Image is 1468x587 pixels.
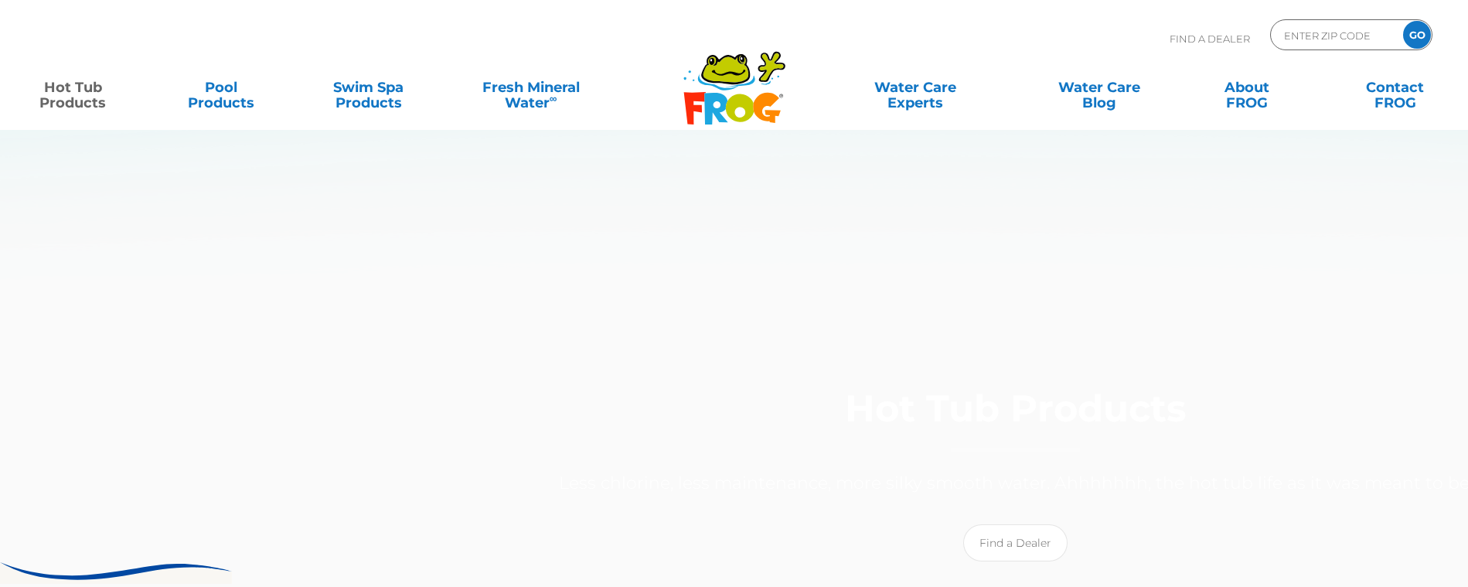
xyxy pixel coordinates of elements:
[550,92,557,104] sup: ∞
[823,72,1010,103] a: Water CareExperts
[459,72,603,103] a: Fresh MineralWater∞
[311,72,426,103] a: Swim SpaProducts
[15,72,131,103] a: Hot TubProducts
[675,31,794,125] img: Frog Products Logo
[963,524,1068,561] a: Find a Dealer
[1170,19,1250,58] p: Find A Dealer
[1042,72,1157,103] a: Water CareBlog
[1190,72,1305,103] a: AboutFROG
[1337,72,1453,103] a: ContactFROG
[1403,21,1431,49] input: GO
[163,72,278,103] a: PoolProducts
